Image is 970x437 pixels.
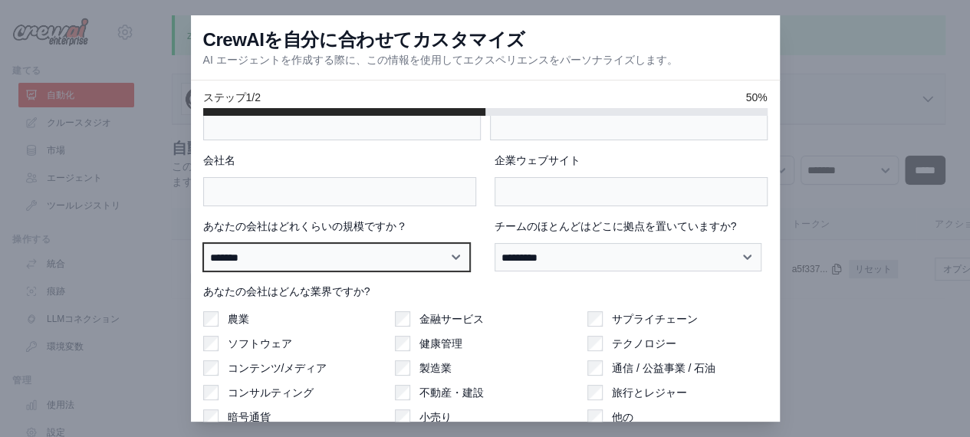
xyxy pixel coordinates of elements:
[419,411,452,423] font: 小売り
[612,337,676,350] font: テクノロジー
[612,386,687,399] font: 旅行とレジャー
[419,386,484,399] font: 不動産・建設
[203,220,407,232] font: あなたの会社はどれくらいの規模ですか？
[612,362,715,374] font: 通信 / 公益事業 / 石油
[495,154,580,166] font: 企業ウェブサイト
[745,91,767,103] font: 50%
[203,285,370,297] font: あなたの会社はどんな業界ですか?
[228,337,292,350] font: ソフトウェア
[612,313,698,325] font: サプライチェーン
[203,91,261,103] font: ステップ1/2
[495,220,737,232] font: チームのほとんどはどこに拠点を置いていますか?
[419,337,462,350] font: 健康管理
[419,362,452,374] font: 製造業
[228,411,271,423] font: 暗号通貨
[612,411,633,423] font: 他の
[228,313,249,325] font: 農業
[203,54,678,66] font: AI エージェントを作成する際に、この情報を使用してエクスペリエンスをパーソナライズします。
[419,313,484,325] font: 金融サービス
[203,154,235,166] font: 会社名
[203,29,525,50] font: CrewAIを自分に合わせてカスタマイズ
[228,386,314,399] font: コンサルティング
[228,362,327,374] font: コンテンツ/メディア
